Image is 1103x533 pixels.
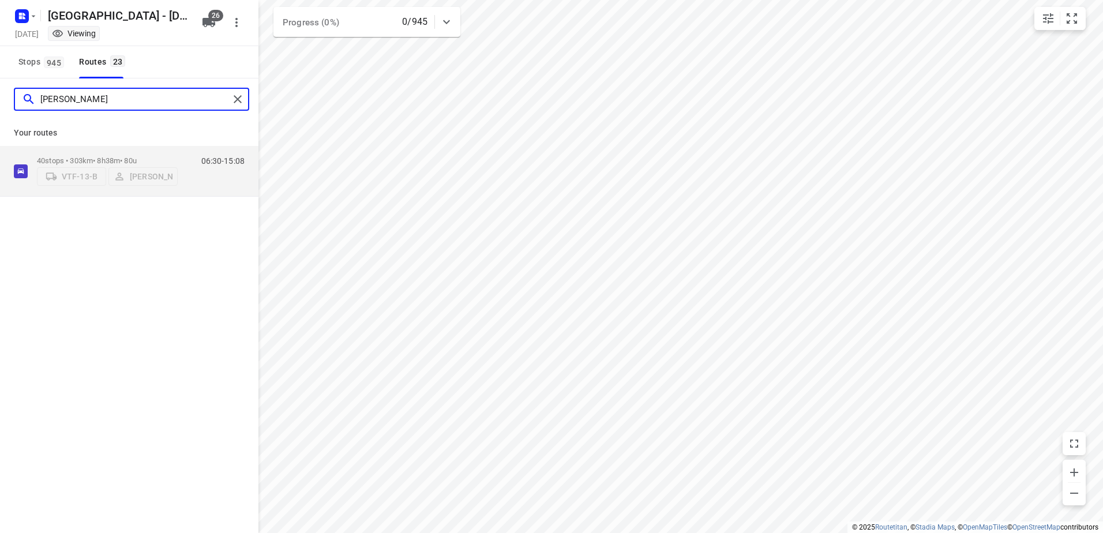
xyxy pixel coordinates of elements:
a: Routetitan [875,523,907,531]
div: small contained button group [1034,7,1086,30]
span: 23 [110,55,126,67]
a: OpenMapTiles [963,523,1007,531]
a: Stadia Maps [916,523,955,531]
span: Progress (0%) [283,17,339,28]
p: 06:30-15:08 [201,156,245,166]
a: OpenStreetMap [1012,523,1060,531]
input: Search routes [40,91,229,108]
button: 26 [197,11,220,34]
span: Stops [18,55,67,69]
span: 26 [208,10,223,21]
button: Fit zoom [1060,7,1083,30]
li: © 2025 , © , © © contributors [852,523,1098,531]
div: Progress (0%)0/945 [273,7,460,37]
p: Your routes [14,127,245,139]
p: 40 stops • 303km • 8h38m • 80u [37,156,178,165]
div: Routes [79,55,129,69]
span: 945 [44,57,64,68]
button: Map settings [1037,7,1060,30]
div: You are currently in view mode. To make any changes, go to edit project. [52,28,96,39]
p: 0/945 [402,15,427,29]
